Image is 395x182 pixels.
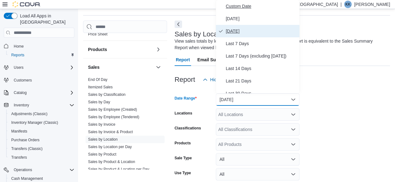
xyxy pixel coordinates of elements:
[88,46,153,53] button: Products
[11,101,74,109] span: Inventory
[6,51,77,59] button: Reports
[6,144,77,153] button: Transfers (Classic)
[88,160,135,164] a: Sales by Product & Location
[14,90,27,95] span: Catalog
[340,1,342,8] p: |
[210,77,243,83] span: Hide Parameters
[14,167,32,172] span: Operations
[88,32,107,37] span: Price Sheet
[11,64,74,71] span: Users
[88,152,116,157] span: Sales by Product
[344,1,352,8] div: Ken Koester
[88,46,107,53] h3: Products
[6,118,77,127] button: Inventory Manager (Classic)
[291,112,296,117] button: Open list of options
[11,43,26,50] a: Home
[88,137,118,142] a: Sales by Location
[175,141,191,146] label: Products
[14,44,24,49] span: Home
[11,138,40,142] span: Purchase Orders
[11,89,74,96] span: Catalog
[11,64,26,71] button: Users
[155,63,162,71] button: Sales
[88,115,139,119] a: Sales by Employee (Tendered)
[88,144,132,149] span: Sales by Location per Day
[88,137,118,142] span: Sales by Location
[175,21,182,28] button: Next
[11,111,47,116] span: Adjustments (Classic)
[9,119,61,126] a: Inventory Manager (Classic)
[9,154,74,161] span: Transfers
[11,101,32,109] button: Inventory
[6,136,77,144] button: Purchase Orders
[88,77,107,82] span: End Of Day
[216,93,299,106] button: [DATE]
[88,152,116,156] a: Sales by Product
[1,88,77,97] button: Catalog
[6,153,77,162] button: Transfers
[175,38,387,51] div: View sales totals by location for a specified date range. This report is equivalent to the Sales ...
[88,32,107,36] a: Price Sheet
[6,127,77,136] button: Manifests
[345,1,350,8] span: KK
[1,101,77,110] button: Inventory
[88,107,137,112] span: Sales by Employee (Created)
[88,100,110,105] span: Sales by Day
[155,46,162,53] button: Products
[175,111,192,116] label: Locations
[226,2,297,10] span: Custom Date
[226,27,297,35] span: [DATE]
[175,76,195,83] h3: Report
[11,155,27,160] span: Transfers
[11,53,24,58] span: Reports
[216,168,299,180] button: All
[226,90,297,97] span: Last 30 Days
[88,159,135,164] span: Sales by Product & Location
[175,170,191,175] label: Use Type
[17,13,74,25] span: Load All Apps in [GEOGRAPHIC_DATA]
[88,122,115,127] a: Sales by Invoice
[11,176,43,181] span: Cash Management
[11,120,58,125] span: Inventory Manager (Classic)
[11,89,29,96] button: Catalog
[88,85,113,89] a: Itemized Sales
[9,128,30,135] a: Manifests
[9,110,74,118] span: Adjustments (Classic)
[11,42,74,50] span: Home
[83,30,167,40] div: Pricing
[88,92,126,97] span: Sales by Classification
[9,51,74,59] span: Reports
[9,145,45,152] a: Transfers (Classic)
[88,145,132,149] a: Sales by Location per Day
[11,77,34,84] a: Customers
[88,64,153,70] button: Sales
[216,153,299,166] button: All
[88,129,133,134] span: Sales by Invoice & Product
[292,1,338,8] p: [GEOGRAPHIC_DATA]
[12,1,41,7] img: Cova
[88,100,110,104] a: Sales by Day
[1,41,77,50] button: Home
[9,51,27,59] a: Reports
[6,110,77,118] button: Adjustments (Classic)
[88,122,115,127] span: Sales by Invoice
[197,54,237,66] span: Email Subscription
[291,142,296,147] button: Open list of options
[226,52,297,60] span: Last 7 Days (excluding [DATE])
[88,107,137,112] a: Sales by Employee (Created)
[11,76,74,84] span: Customers
[1,166,77,174] button: Operations
[14,65,23,70] span: Users
[354,1,390,8] p: [PERSON_NAME]
[175,96,197,101] label: Date Range
[14,78,32,83] span: Customers
[88,64,100,70] h3: Sales
[11,129,27,134] span: Manifests
[226,77,297,85] span: Last 21 Days
[9,136,74,144] span: Purchase Orders
[226,15,297,22] span: [DATE]
[88,92,126,97] a: Sales by Classification
[11,166,74,174] span: Operations
[14,103,29,108] span: Inventory
[1,76,77,85] button: Customers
